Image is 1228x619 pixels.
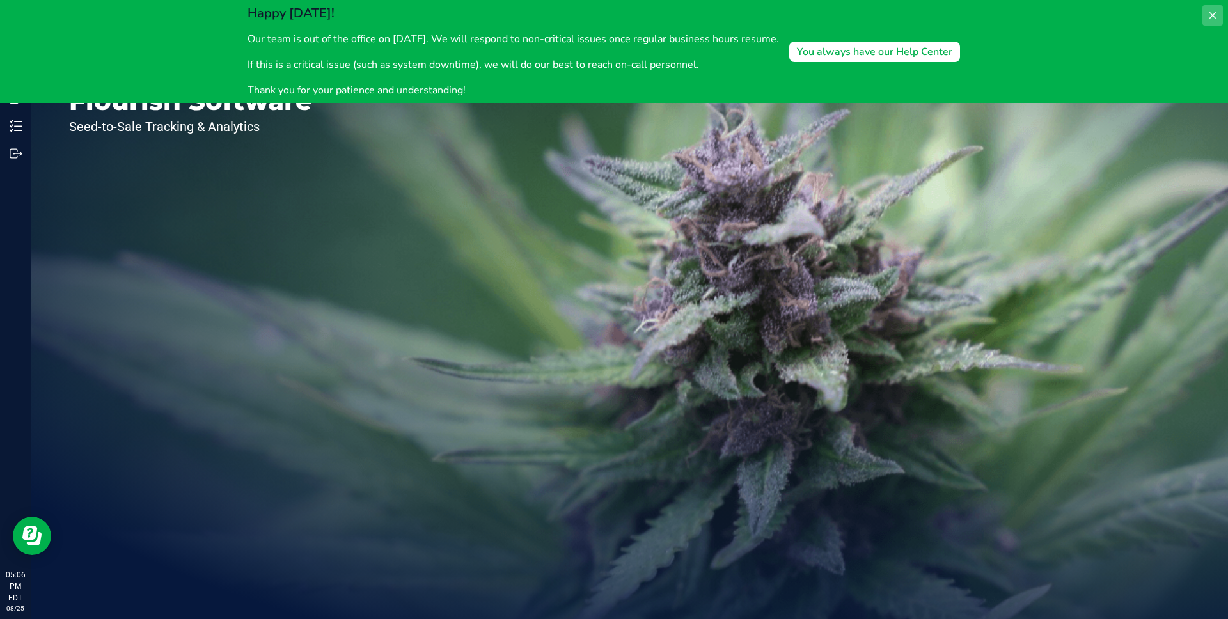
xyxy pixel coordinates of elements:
p: 05:06 PM EDT [6,569,25,604]
inline-svg: Outbound [10,147,22,160]
p: Our team is out of the office on [DATE]. We will respond to non-critical issues once regular busi... [248,31,779,47]
p: Thank you for your patience and understanding! [248,82,779,98]
p: Flourish Software [69,88,312,114]
iframe: Resource center [13,517,51,555]
h2: Happy [DATE]! [248,5,779,21]
div: You always have our Help Center [797,44,952,59]
inline-svg: Inventory [10,120,22,132]
p: Seed-to-Sale Tracking & Analytics [69,120,312,133]
p: 08/25 [6,604,25,613]
p: If this is a critical issue (such as system downtime), we will do our best to reach on-call perso... [248,57,779,72]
